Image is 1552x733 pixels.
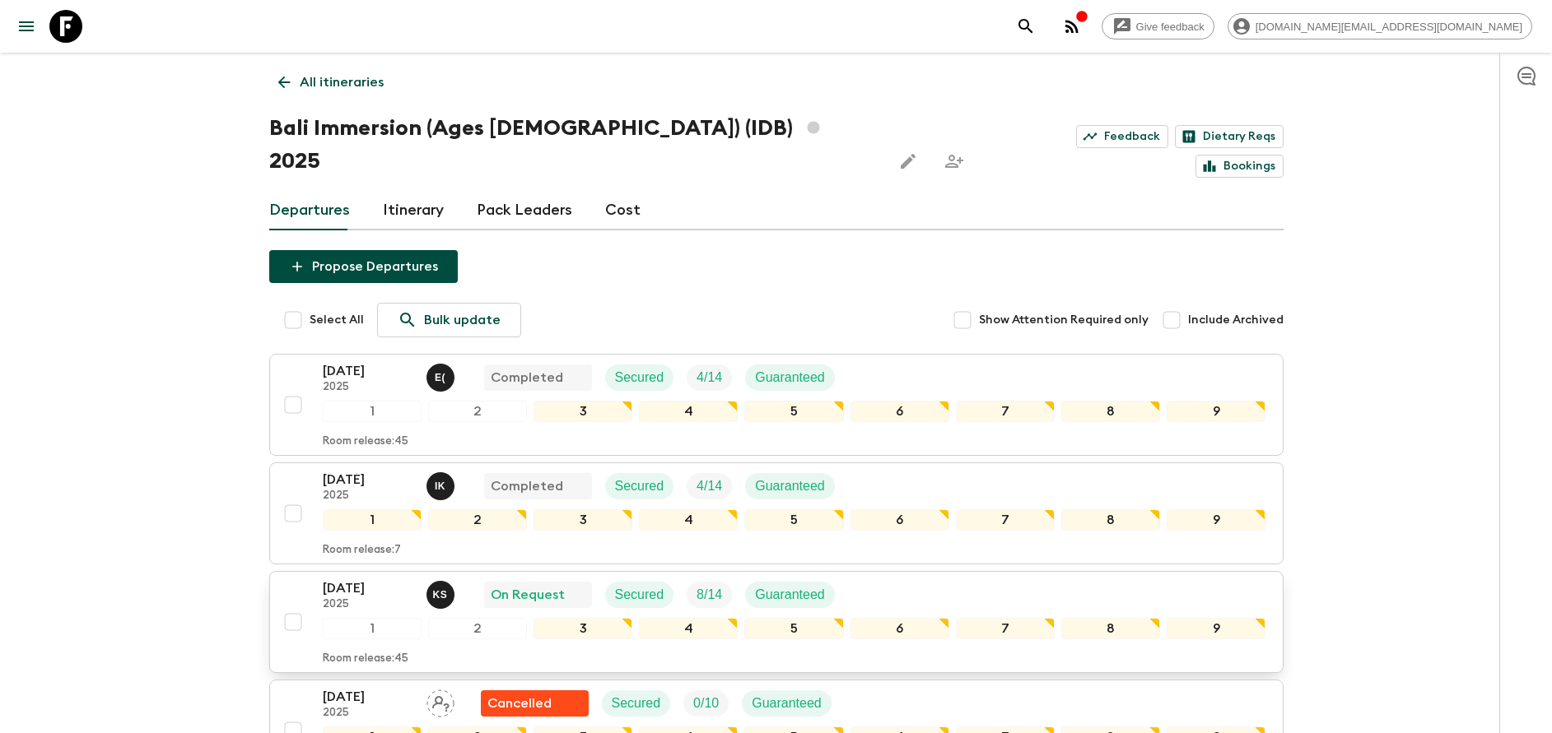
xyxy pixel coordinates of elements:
span: Ketut Sunarka [426,586,458,599]
div: 9 [1167,401,1265,422]
p: 4 / 14 [697,368,722,387]
span: I Komang Purnayasa [426,477,458,490]
p: Completed [491,476,563,496]
p: 2025 [323,707,413,720]
p: 0 / 10 [693,694,719,713]
p: Guaranteed [755,476,825,496]
div: 6 [851,618,949,639]
button: KS [426,581,458,609]
div: 2 [428,618,527,639]
div: 5 [744,509,843,531]
p: On Request [491,585,565,605]
div: Secured [602,690,671,717]
div: Trip Fill [687,473,732,499]
div: 1 [323,618,422,639]
p: Room release: 7 [323,544,401,557]
p: Room release: 45 [323,652,408,666]
a: Feedback [1076,125,1168,148]
p: Guaranteed [755,368,825,387]
div: 8 [1061,509,1160,531]
button: Edit this itinerary [892,145,925,178]
p: 8 / 14 [697,585,722,605]
a: Itinerary [383,191,444,230]
div: 7 [956,509,1055,531]
div: 4 [639,401,738,422]
div: 7 [956,618,1055,639]
button: Propose Departures [269,250,458,283]
p: [DATE] [323,578,413,598]
a: Departures [269,191,350,230]
div: Trip Fill [687,582,732,608]
p: Secured [612,694,661,713]
span: Share this itinerary [938,145,971,178]
div: 9 [1167,618,1265,639]
p: Guaranteed [752,694,822,713]
a: Dietary Reqs [1175,125,1284,148]
span: Include Archived [1188,312,1284,328]
a: Bulk update [377,303,521,337]
button: [DATE]2025I Komang PurnayasaCompletedSecuredTrip FillGuaranteed123456789Room release:7 [269,462,1284,564]
div: 7 [956,401,1055,422]
p: 2025 [323,489,413,503]
p: 2025 [323,381,413,394]
p: Cancelled [487,694,552,713]
div: 8 [1061,401,1160,422]
p: Completed [491,368,563,387]
p: 4 / 14 [697,476,722,496]
div: 1 [323,401,422,422]
div: 5 [744,401,843,422]
button: [DATE]2025Ketut SunarkaOn RequestSecuredTrip FillGuaranteed123456789Room release:45 [269,571,1284,673]
button: [DATE]2025England (Made) Agus EnglandianCompletedSecuredTrip FillGuaranteed123456789Room release:45 [269,354,1284,456]
a: Give feedback [1102,13,1214,39]
p: [DATE] [323,687,413,707]
p: All itineraries [300,72,384,92]
div: 2 [428,401,527,422]
div: 3 [534,401,632,422]
p: Secured [615,368,664,387]
div: 3 [534,509,632,531]
div: 3 [534,618,632,639]
div: Secured [605,582,674,608]
p: Secured [615,476,664,496]
div: Trip Fill [683,690,729,717]
a: All itineraries [269,66,393,99]
div: Secured [605,364,674,391]
div: [DOMAIN_NAME][EMAIL_ADDRESS][DOMAIN_NAME] [1228,13,1532,39]
span: Give feedback [1127,21,1214,33]
div: 6 [851,509,949,531]
span: England (Made) Agus Englandian [426,369,458,382]
span: Assign pack leader [426,694,454,707]
a: Cost [605,191,641,230]
div: 9 [1167,509,1265,531]
div: 1 [323,509,422,531]
p: Guaranteed [755,585,825,605]
div: 5 [744,618,843,639]
span: Show Attention Required only [979,312,1149,328]
p: K S [433,588,448,601]
p: Bulk update [424,310,501,330]
button: search adventures [1009,10,1042,43]
p: Secured [615,585,664,605]
p: [DATE] [323,470,413,489]
div: Flash Pack cancellation [481,690,589,717]
div: 2 [428,509,527,531]
span: Select All [310,312,364,328]
h1: Bali Immersion (Ages [DEMOGRAPHIC_DATA]) (IDB) 2025 [269,112,879,178]
p: [DATE] [323,361,413,381]
button: menu [10,10,43,43]
div: 6 [851,401,949,422]
div: 4 [639,618,738,639]
span: [DOMAIN_NAME][EMAIL_ADDRESS][DOMAIN_NAME] [1247,21,1531,33]
div: 8 [1061,618,1160,639]
p: Room release: 45 [323,435,408,448]
p: 2025 [323,598,413,611]
a: Pack Leaders [477,191,572,230]
a: Bookings [1195,155,1284,178]
div: 4 [639,509,738,531]
div: Trip Fill [687,364,732,391]
div: Secured [605,473,674,499]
